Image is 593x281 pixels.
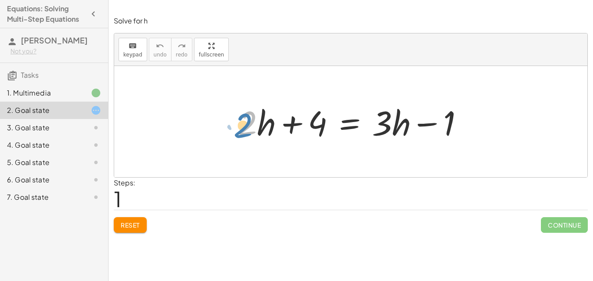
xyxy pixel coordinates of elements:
div: 5. Goal state [7,157,77,168]
i: Task finished. [91,88,101,98]
h4: Equations: Solving Multi-Step Equations [7,3,86,24]
span: keypad [123,52,142,58]
span: redo [176,52,188,58]
i: undo [156,41,164,51]
div: 6. Goal state [7,175,77,185]
div: Not you? [10,47,101,56]
i: Task not started. [91,140,101,150]
button: redoredo [171,38,192,61]
div: 7. Goal state [7,192,77,202]
i: redo [178,41,186,51]
div: 1. Multimedia [7,88,77,98]
i: Task not started. [91,122,101,133]
label: Steps: [114,178,135,187]
span: [PERSON_NAME] [21,35,88,45]
p: Solve for h [114,16,588,26]
span: 1 [114,185,122,212]
i: keyboard [128,41,137,51]
span: fullscreen [199,52,224,58]
i: Task not started. [91,157,101,168]
div: 4. Goal state [7,140,77,150]
button: fullscreen [194,38,229,61]
span: undo [154,52,167,58]
button: Reset [114,217,147,233]
span: Reset [121,221,140,229]
i: Task started. [91,105,101,116]
i: Task not started. [91,175,101,185]
i: Task not started. [91,192,101,202]
div: 3. Goal state [7,122,77,133]
div: 2. Goal state [7,105,77,116]
button: undoundo [149,38,171,61]
span: Tasks [21,70,39,79]
button: keyboardkeypad [119,38,147,61]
